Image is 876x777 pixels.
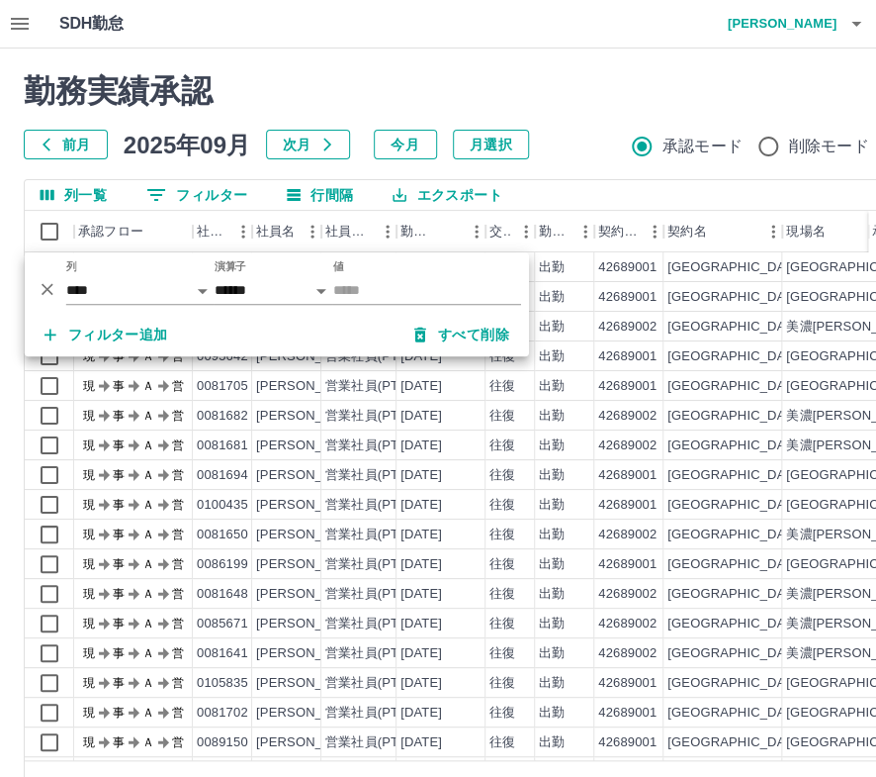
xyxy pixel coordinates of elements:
[197,466,248,485] div: 0081694
[400,585,442,604] div: [DATE]
[489,555,515,574] div: 往復
[539,318,565,337] div: 出勤
[256,466,364,485] div: [PERSON_NAME]
[25,252,529,356] div: フィルター表示
[489,496,515,515] div: 往復
[74,211,193,252] div: 承認フロー
[598,585,657,604] div: 42689002
[193,211,252,252] div: 社員番号
[83,468,95,482] text: 現
[489,674,515,693] div: 往復
[489,211,511,252] div: 交通費
[83,676,95,690] text: 現
[539,407,565,426] div: 出勤
[662,135,743,158] span: 承認モード
[400,555,442,574] div: [DATE]
[256,733,364,752] div: [PERSON_NAME]
[400,733,442,752] div: [DATE]
[66,259,77,274] label: 列
[142,676,154,690] text: Ａ
[113,557,125,571] text: 事
[325,704,429,723] div: 営業社員(PT契約)
[142,438,154,452] text: Ａ
[256,437,364,455] div: [PERSON_NAME]
[539,733,565,752] div: 出勤
[598,496,657,515] div: 42689001
[598,644,657,663] div: 42689002
[113,735,125,749] text: 事
[325,377,429,396] div: 営業社員(PT契約)
[489,644,515,663] div: 往復
[434,218,462,245] button: ソート
[598,258,657,277] div: 42689001
[83,587,95,601] text: 現
[83,617,95,631] text: 現
[83,438,95,452] text: 現
[197,644,248,663] div: 0081641
[197,555,248,574] div: 0086199
[33,274,62,304] button: 削除
[172,587,184,601] text: 営
[511,217,541,246] button: メニュー
[539,555,565,574] div: 出勤
[172,676,184,690] text: 営
[256,585,364,604] div: [PERSON_NAME]
[197,585,248,604] div: 0081648
[113,438,125,452] text: 事
[398,317,525,352] button: すべて削除
[758,217,788,246] button: メニュー
[197,704,248,723] div: 0081702
[197,733,248,752] div: 0089150
[142,646,154,660] text: Ａ
[489,377,515,396] div: 往復
[489,526,515,544] div: 往復
[325,644,429,663] div: 営業社員(PT契約)
[667,211,706,252] div: 契約名
[142,409,154,423] text: Ａ
[374,130,437,159] button: 今月
[535,211,594,252] div: 勤務区分
[172,438,184,452] text: 営
[252,211,321,252] div: 社員名
[400,377,442,396] div: [DATE]
[83,706,95,720] text: 現
[377,180,517,210] button: エクスポート
[400,674,442,693] div: [DATE]
[228,217,258,246] button: メニュー
[142,587,154,601] text: Ａ
[489,704,515,723] div: 往復
[539,211,570,252] div: 勤務区分
[197,496,248,515] div: 0100435
[113,409,125,423] text: 事
[113,528,125,541] text: 事
[172,528,184,541] text: 営
[325,615,429,633] div: 営業社員(PT契約)
[172,498,184,512] text: 営
[142,617,154,631] text: Ａ
[124,130,250,159] h5: 2025年09月
[83,735,95,749] text: 現
[113,498,125,512] text: 事
[325,211,373,252] div: 社員区分
[598,407,657,426] div: 42689002
[142,498,154,512] text: Ａ
[325,496,429,515] div: 営業社員(PT契約)
[83,379,95,393] text: 現
[400,615,442,633] div: [DATE]
[25,180,123,210] button: 列選択
[598,733,657,752] div: 42689001
[598,466,657,485] div: 42689001
[539,644,565,663] div: 出勤
[539,496,565,515] div: 出勤
[142,557,154,571] text: Ａ
[325,733,429,752] div: 営業社員(PT契約)
[197,526,248,544] div: 0081650
[172,706,184,720] text: 営
[539,526,565,544] div: 出勤
[78,211,143,252] div: 承認フロー
[113,468,125,482] text: 事
[172,557,184,571] text: 営
[400,704,442,723] div: [DATE]
[539,674,565,693] div: 出勤
[539,466,565,485] div: 出勤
